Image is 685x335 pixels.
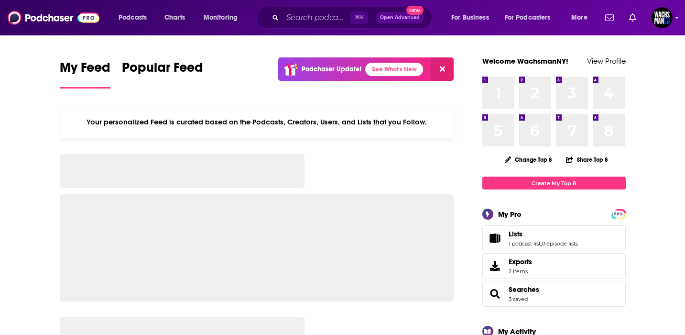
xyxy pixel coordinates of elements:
[652,7,673,28] span: Logged in as WachsmanNY
[509,240,541,247] a: 1 podcast list
[482,177,626,190] a: Create My Top 8
[60,59,110,89] a: My Feed
[587,56,626,66] a: View Profile
[565,10,599,25] button: open menu
[365,63,423,76] a: See What's New
[8,9,99,27] img: Podchaser - Follow, Share and Rate Podcasts
[571,11,587,24] span: More
[509,230,522,238] span: Lists
[482,253,626,279] a: Exports
[112,10,159,25] button: open menu
[499,154,558,166] button: Change Top 8
[406,6,424,15] span: New
[197,10,250,25] button: open menu
[509,257,532,266] span: Exports
[164,11,185,24] span: Charts
[486,287,505,301] a: Searches
[204,11,238,24] span: Monitoring
[122,59,203,81] span: Popular Feed
[509,296,528,302] a: 3 saved
[509,230,578,238] a: Lists
[486,259,505,273] span: Exports
[60,106,454,138] div: Your personalized Feed is curated based on the Podcasts, Creators, Users, and Lists that you Follow.
[498,210,522,219] div: My Pro
[541,240,542,247] span: ,
[119,11,147,24] span: Podcasts
[601,10,618,26] a: Show notifications dropdown
[509,285,539,294] a: Searches
[565,150,609,169] button: Share Top 8
[625,10,640,26] a: Show notifications dropdown
[302,65,361,73] p: Podchaser Update!
[350,11,368,24] span: ⌘ K
[652,7,673,28] img: User Profile
[380,15,420,20] span: Open Advanced
[265,7,441,29] div: Search podcasts, credits, & more...
[376,12,424,23] button: Open AdvancedNew
[499,10,565,25] button: open menu
[482,56,568,66] a: Welcome WachsmanNY!
[482,225,626,251] span: Lists
[482,281,626,307] span: Searches
[283,10,350,25] input: Search podcasts, credits, & more...
[542,240,578,247] a: 0 episode lists
[505,11,551,24] span: For Podcasters
[158,10,191,25] a: Charts
[509,268,532,275] span: 2 items
[122,59,203,89] a: Popular Feed
[652,7,673,28] button: Show profile menu
[451,11,489,24] span: For Business
[613,210,624,217] a: PRO
[60,59,110,81] span: My Feed
[486,232,505,245] a: Lists
[445,10,501,25] button: open menu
